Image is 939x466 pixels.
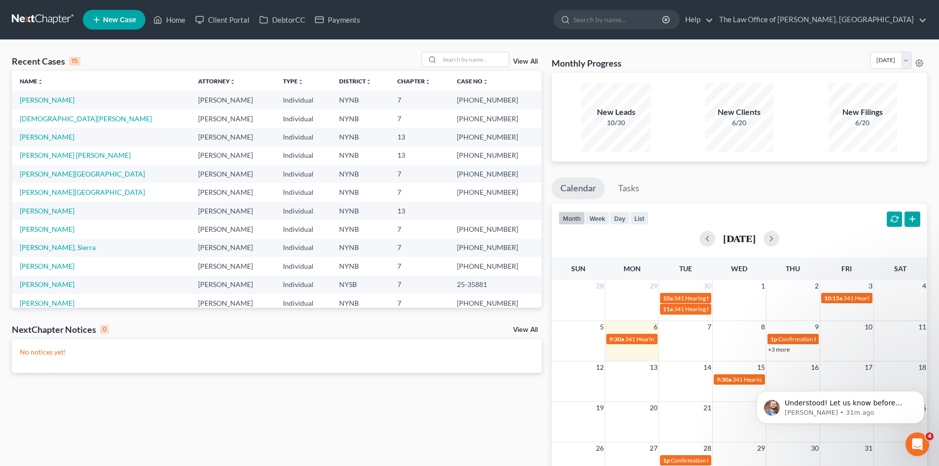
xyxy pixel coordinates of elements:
[275,276,331,294] td: Individual
[571,264,586,273] span: Sun
[275,202,331,220] td: Individual
[680,11,713,29] a: Help
[702,442,712,454] span: 28
[190,128,276,146] td: [PERSON_NAME]
[595,280,605,292] span: 28
[814,280,820,292] span: 2
[449,146,542,165] td: [PHONE_NUMBER]
[148,11,190,29] a: Home
[731,264,747,273] span: Wed
[814,321,820,333] span: 9
[828,107,897,118] div: New Filings
[582,107,651,118] div: New Leads
[625,335,773,343] span: 341 Hearing for [PERSON_NAME][GEOGRAPHIC_DATA]
[20,133,74,141] a: [PERSON_NAME]
[705,107,774,118] div: New Clients
[190,220,276,238] td: [PERSON_NAME]
[275,183,331,201] td: Individual
[440,52,509,67] input: Search by name...
[449,257,542,275] td: [PHONE_NUMBER]
[310,11,365,29] a: Payments
[283,77,304,85] a: Typeunfold_more
[917,361,927,373] span: 18
[609,335,624,343] span: 9:30a
[732,376,821,383] span: 341 Hearing for [PERSON_NAME]
[190,146,276,165] td: [PERSON_NAME]
[864,442,873,454] span: 31
[705,118,774,128] div: 6/20
[69,57,80,66] div: 15
[868,280,873,292] span: 3
[449,276,542,294] td: 25-35881
[20,207,74,215] a: [PERSON_NAME]
[810,442,820,454] span: 30
[20,96,74,104] a: [PERSON_NAME]
[702,280,712,292] span: 30
[449,294,542,312] td: [PHONE_NUMBER]
[20,299,74,307] a: [PERSON_NAME]
[389,239,449,257] td: 7
[905,432,929,456] iframe: Intercom live chat
[389,128,449,146] td: 13
[449,239,542,257] td: [PHONE_NUMBER]
[331,91,389,109] td: NYNB
[275,91,331,109] td: Individual
[190,183,276,201] td: [PERSON_NAME]
[331,183,389,201] td: NYNB
[331,239,389,257] td: NYNB
[275,220,331,238] td: Individual
[389,202,449,220] td: 13
[843,294,932,302] span: 341 Hearing for [PERSON_NAME]
[723,233,756,244] h2: [DATE]
[20,347,534,357] p: No notices yet!
[190,202,276,220] td: [PERSON_NAME]
[926,432,934,440] span: 4
[756,361,766,373] span: 15
[717,376,731,383] span: 9:30a
[198,77,236,85] a: Attorneyunfold_more
[389,276,449,294] td: 7
[624,264,641,273] span: Mon
[585,212,610,225] button: week
[449,220,542,238] td: [PHONE_NUMBER]
[768,346,790,353] a: +3 more
[513,58,538,65] a: View All
[190,294,276,312] td: [PERSON_NAME]
[674,294,762,302] span: 341 Hearing for [PERSON_NAME]
[190,257,276,275] td: [PERSON_NAME]
[449,91,542,109] td: [PHONE_NUMBER]
[298,79,304,85] i: unfold_more
[389,146,449,165] td: 13
[331,257,389,275] td: NYNB
[389,294,449,312] td: 7
[389,257,449,275] td: 7
[275,257,331,275] td: Individual
[649,402,659,414] span: 20
[331,276,389,294] td: NYSB
[599,321,605,333] span: 5
[810,361,820,373] span: 16
[190,276,276,294] td: [PERSON_NAME]
[339,77,372,85] a: Districtunfold_more
[595,361,605,373] span: 12
[595,442,605,454] span: 26
[582,118,651,128] div: 10/30
[449,128,542,146] td: [PHONE_NUMBER]
[671,457,828,464] span: Confirmation Date for [PERSON_NAME] & [PERSON_NAME]
[449,165,542,183] td: [PHONE_NUMBER]
[275,165,331,183] td: Individual
[20,243,96,251] a: [PERSON_NAME], Sierra
[824,294,842,302] span: 10:15a
[513,326,538,333] a: View All
[921,280,927,292] span: 4
[366,79,372,85] i: unfold_more
[649,361,659,373] span: 13
[331,109,389,128] td: NYNB
[100,325,109,334] div: 0
[190,91,276,109] td: [PERSON_NAME]
[20,225,74,233] a: [PERSON_NAME]
[397,77,431,85] a: Chapterunfold_more
[190,109,276,128] td: [PERSON_NAME]
[20,151,131,159] a: [PERSON_NAME] [PERSON_NAME]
